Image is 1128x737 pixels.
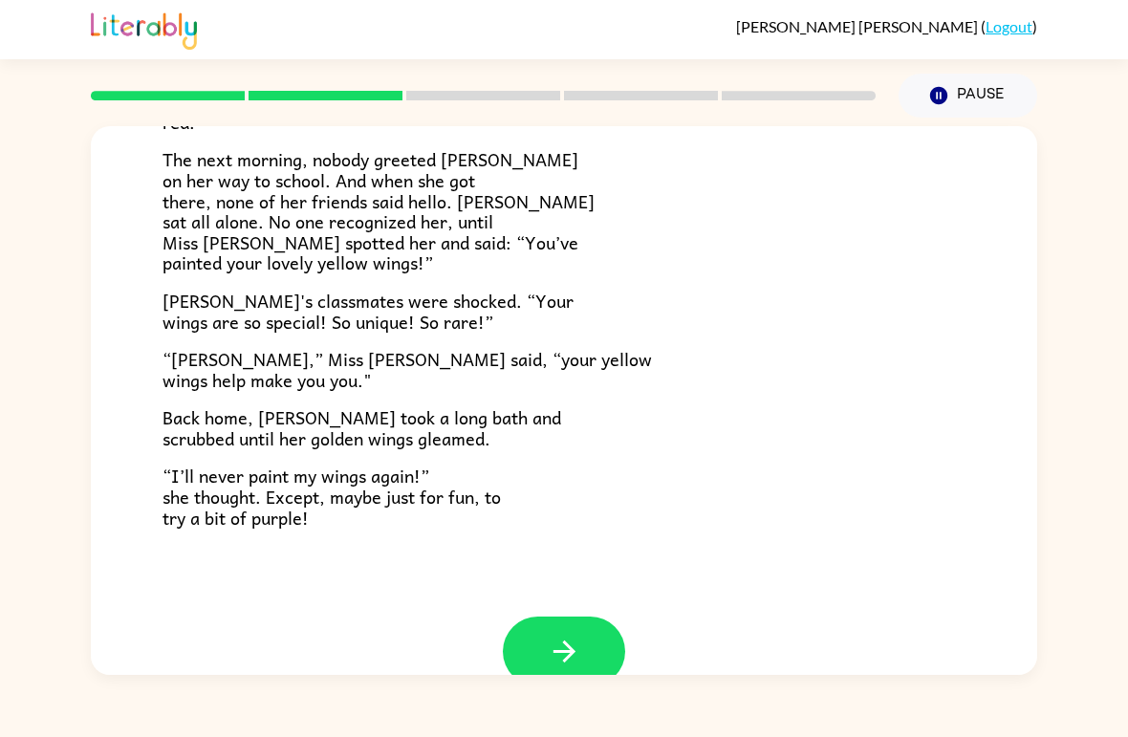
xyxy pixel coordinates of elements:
[163,403,561,452] span: Back home, [PERSON_NAME] took a long bath and scrubbed until her golden wings gleamed.
[163,287,574,336] span: [PERSON_NAME]'s classmates were shocked. “Your wings are so special! So unique! So rare!”
[986,17,1032,35] a: Logout
[736,17,1037,35] div: ( )
[163,145,595,276] span: The next morning, nobody greeted [PERSON_NAME] on her way to school. And when she got there, none...
[91,8,197,50] img: Literably
[163,462,501,531] span: “I’ll never paint my wings again!” she thought. Except, maybe just for fun, to try a bit of purple!
[899,74,1037,118] button: Pause
[163,345,652,394] span: “[PERSON_NAME],” Miss [PERSON_NAME] said, “your yellow wings help make you you."
[736,17,981,35] span: [PERSON_NAME] [PERSON_NAME]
